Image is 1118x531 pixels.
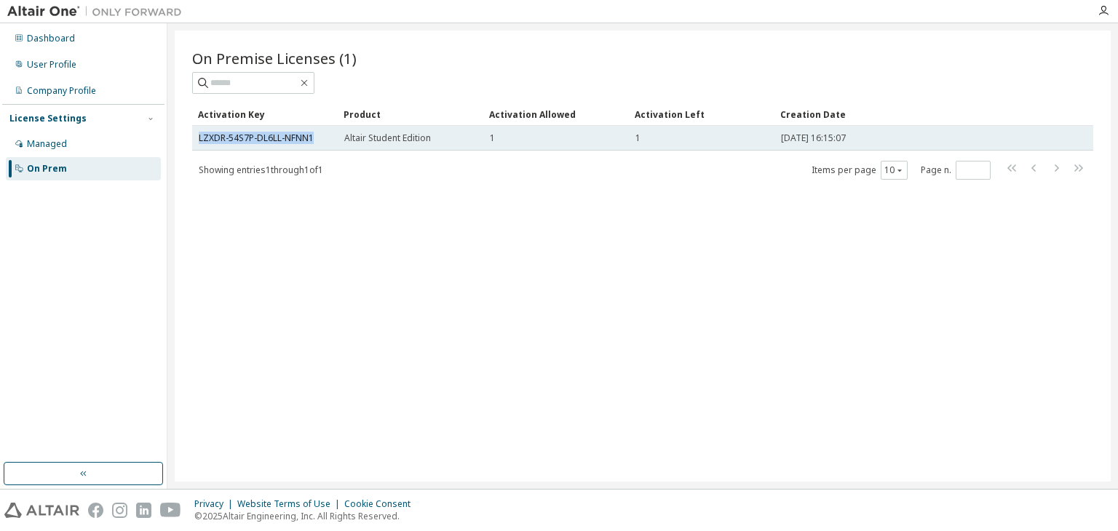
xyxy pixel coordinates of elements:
span: Altair Student Edition [344,132,431,144]
img: facebook.svg [88,503,103,518]
span: [DATE] 16:15:07 [781,132,846,144]
div: Activation Left [635,103,769,126]
div: User Profile [27,59,76,71]
div: Dashboard [27,33,75,44]
p: © 2025 Altair Engineering, Inc. All Rights Reserved. [194,510,419,522]
img: youtube.svg [160,503,181,518]
div: Activation Allowed [489,103,623,126]
div: Privacy [194,498,237,510]
div: Company Profile [27,85,96,97]
div: Product [344,103,477,126]
span: On Premise Licenses (1) [192,48,357,68]
span: 1 [635,132,641,144]
div: Activation Key [198,103,332,126]
div: On Prem [27,163,67,175]
div: Managed [27,138,67,150]
span: 1 [490,132,495,144]
a: LZXDR-54S7P-DL6LL-NFNN1 [199,132,314,144]
button: 10 [884,164,904,176]
span: Items per page [812,161,908,180]
span: Showing entries 1 through 1 of 1 [199,164,323,176]
div: License Settings [9,113,87,124]
div: Creation Date [780,103,1029,126]
img: linkedin.svg [136,503,151,518]
div: Cookie Consent [344,498,419,510]
div: Website Terms of Use [237,498,344,510]
img: instagram.svg [112,503,127,518]
img: altair_logo.svg [4,503,79,518]
span: Page n. [921,161,991,180]
img: Altair One [7,4,189,19]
